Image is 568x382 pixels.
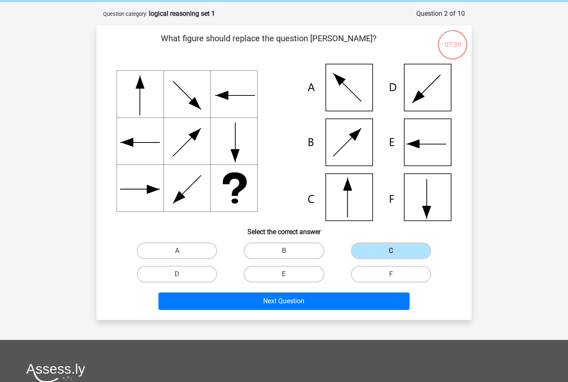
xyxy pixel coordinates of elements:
[351,242,431,259] label: C
[351,266,431,282] label: F
[137,242,217,259] label: A
[110,32,427,57] p: What figure should replace the question [PERSON_NAME]?
[437,29,468,50] div: 07:39
[137,266,217,282] label: D
[244,242,324,259] label: B
[110,221,458,236] h6: Select the correct answer
[103,11,147,17] small: Question category:
[244,266,324,282] label: E
[149,10,215,17] strong: logical reasoning set 1
[158,292,410,310] button: Next Question
[416,9,465,19] div: Question 2 of 10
